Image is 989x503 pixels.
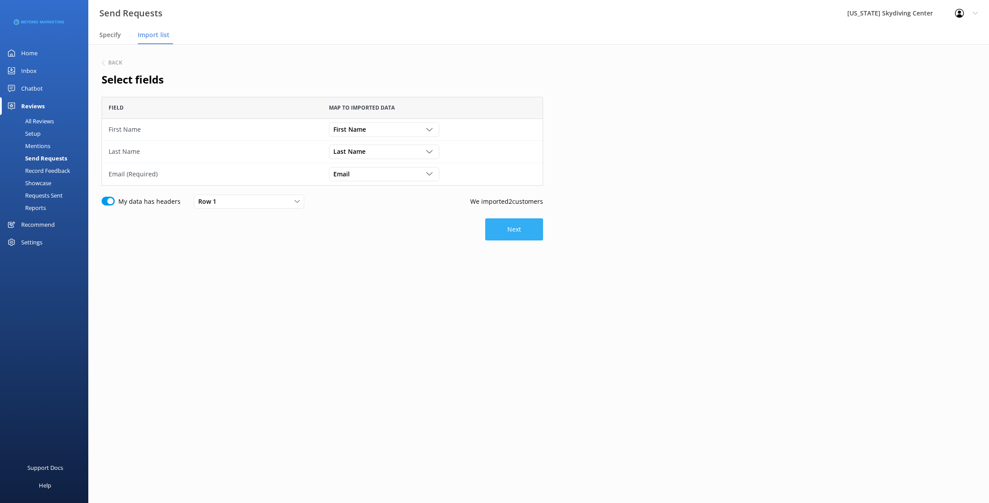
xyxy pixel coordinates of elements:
[5,152,88,164] a: Send Requests
[5,152,67,164] div: Send Requests
[102,71,543,88] h2: Select fields
[21,216,55,233] div: Recommend
[329,103,395,112] span: Map to imported data
[99,30,121,39] span: Specify
[5,140,50,152] div: Mentions
[109,103,124,112] span: Field
[109,169,316,179] div: Email (Required)
[485,218,543,240] button: Next
[21,97,45,115] div: Reviews
[21,80,43,97] div: Chatbot
[333,169,355,179] span: Email
[333,147,371,156] span: Last Name
[5,189,88,202] a: Requests Sent
[21,44,38,62] div: Home
[109,125,316,134] div: First Name
[108,60,122,65] h6: Back
[5,202,88,214] a: Reports
[5,177,88,189] a: Showcase
[5,140,88,152] a: Mentions
[470,197,543,206] p: We imported 2 customers
[5,115,54,127] div: All Reviews
[102,119,543,185] div: grid
[333,125,371,134] span: First Name
[5,115,88,127] a: All Reviews
[5,127,41,140] div: Setup
[27,459,63,476] div: Support Docs
[198,197,222,206] span: Row 1
[5,202,46,214] div: Reports
[102,60,122,65] button: Back
[99,6,162,20] h3: Send Requests
[13,15,64,30] img: 3-1676954853.png
[5,127,88,140] a: Setup
[118,197,181,206] label: My data has headers
[5,177,51,189] div: Showcase
[138,30,170,39] span: Import list
[5,164,70,177] div: Record Feedback
[5,164,88,177] a: Record Feedback
[109,147,316,156] div: Last Name
[21,62,37,80] div: Inbox
[5,189,63,202] div: Requests Sent
[21,233,42,251] div: Settings
[39,476,51,494] div: Help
